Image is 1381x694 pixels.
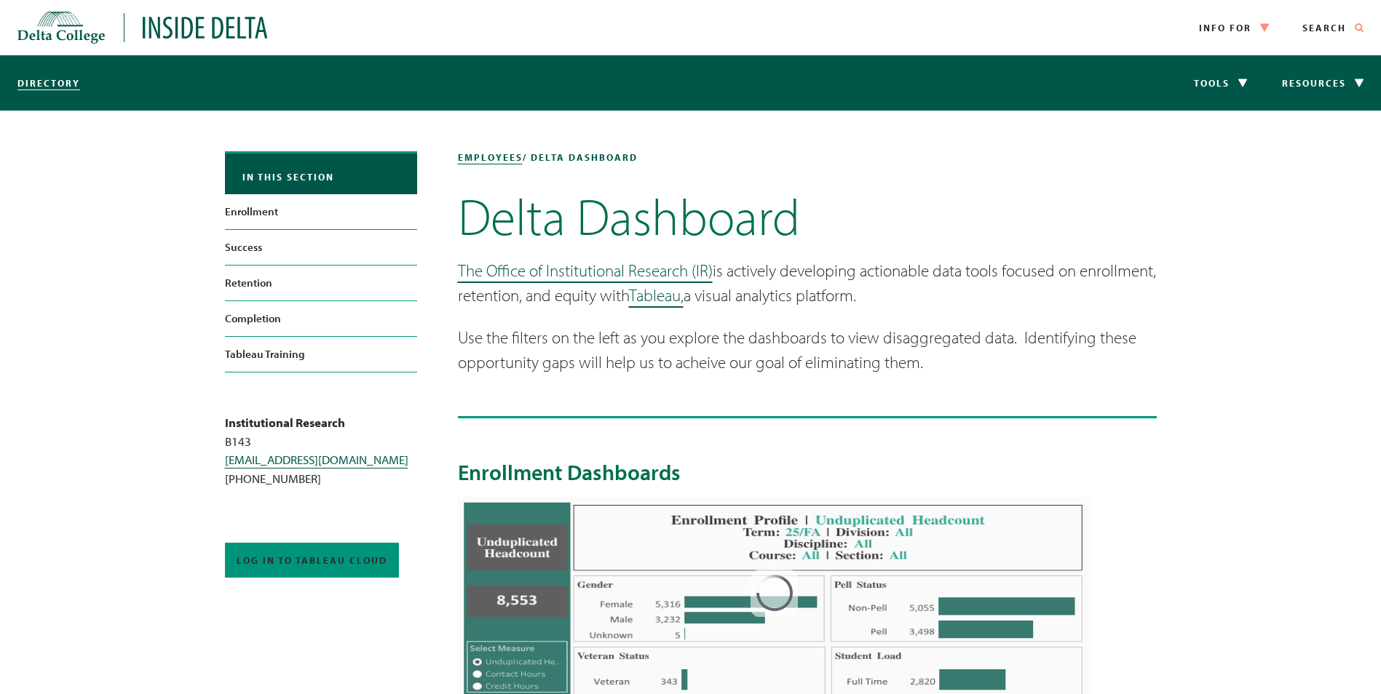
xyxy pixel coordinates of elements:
a: Tableau, [629,284,684,306]
a: The Office of Institutional Research (IR) [458,260,713,281]
a: Log in to Tableau Cloud [225,543,399,578]
strong: Institutional Research [225,415,345,430]
button: In this section [225,153,417,194]
span: Log in to Tableau Cloud [237,554,387,566]
a: Success [225,230,417,265]
a: Completion [225,301,417,336]
a: Retention [225,266,417,300]
button: Tools [1176,55,1265,111]
svg: Loading... [748,567,800,619]
button: Resources [1265,55,1381,111]
p: is actively developing actionable data tools focused on enrollment, retention, and equity with a ... [458,258,1157,308]
span: [PHONE_NUMBER] [225,471,321,486]
h1: Delta Dashboard [458,192,1157,241]
a: Enrollment [225,194,417,229]
span: / Delta Dashboard [523,151,638,163]
a: [EMAIL_ADDRESS][DOMAIN_NAME] [225,452,408,467]
p: Use the filters on the left as you explore the dashboards to view disaggregated data. Identifying... [458,325,1157,375]
h2: Enrollment Dashboards [458,459,1157,485]
a: Directory [17,77,80,89]
span: B143 [225,434,251,449]
a: employees [458,151,523,163]
a: Tableau Training [225,337,417,372]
